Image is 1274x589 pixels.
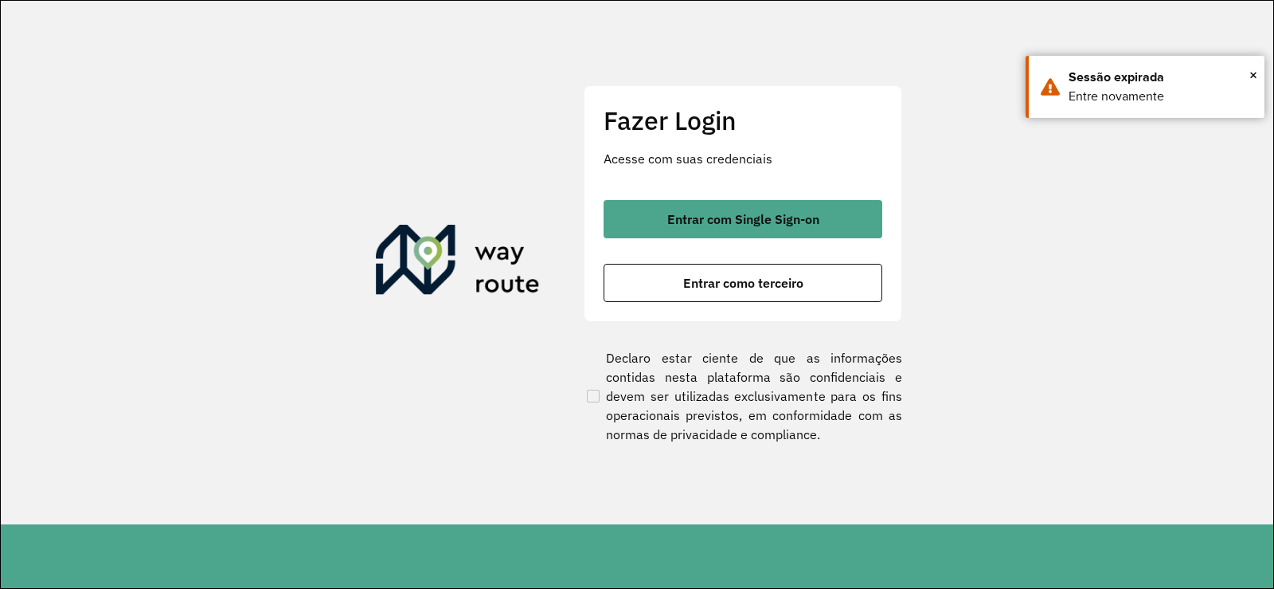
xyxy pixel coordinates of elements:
[604,149,882,168] p: Acesse com suas credenciais
[376,225,540,301] img: Roteirizador AmbevTech
[1249,63,1257,87] button: Close
[604,200,882,238] button: button
[1069,87,1253,106] div: Entre novamente
[1069,68,1253,87] div: Sessão expirada
[604,105,882,135] h2: Fazer Login
[1249,63,1257,87] span: ×
[683,277,803,289] span: Entrar como terceiro
[604,264,882,302] button: button
[667,213,819,226] span: Entrar com Single Sign-on
[584,348,902,444] label: Declaro estar ciente de que as informações contidas nesta plataforma são confidenciais e devem se...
